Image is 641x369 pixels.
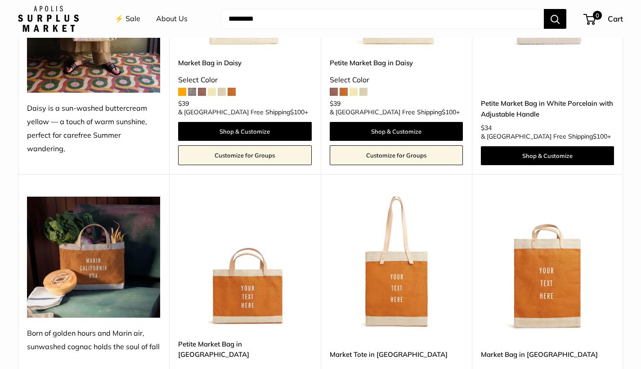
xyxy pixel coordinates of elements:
a: Petite Market Bag in White Porcelain with Adjustable Handle [481,98,614,119]
a: Market Bag in [GEOGRAPHIC_DATA] [481,349,614,360]
a: 0 Cart [584,12,623,26]
span: & [GEOGRAPHIC_DATA] Free Shipping + [330,109,460,115]
img: Apolis: Surplus Market [18,6,79,32]
a: Petite Market Bag in Daisy [330,58,463,68]
a: Petite Market Bag in [GEOGRAPHIC_DATA] [178,339,311,360]
a: Customize for Groups [178,145,311,165]
a: Shop & Customize [481,146,614,165]
img: Market Bag in Cognac [481,197,614,330]
span: Cart [608,14,623,23]
span: & [GEOGRAPHIC_DATA] Free Shipping + [481,133,611,139]
span: 0 [593,11,602,20]
button: Search [544,9,566,29]
span: $100 [593,132,607,140]
a: About Us [156,12,188,26]
img: Born of golden hours and Marin air, sunwashed cognac holds the soul of fall [27,197,160,318]
a: Shop & Customize [330,122,463,141]
span: & [GEOGRAPHIC_DATA] Free Shipping + [178,109,308,115]
a: Customize for Groups [330,145,463,165]
span: $39 [330,99,341,108]
img: Market Tote in Cognac [330,197,463,330]
a: Petite Market Bag in CognacPetite Market Bag in Cognac [178,197,311,330]
a: Market Tote in CognacMarket Tote in Cognac [330,197,463,330]
span: $39 [178,99,189,108]
a: Market Bag in CognacMarket Bag in Cognac [481,197,614,330]
span: $34 [481,124,492,132]
input: Search... [221,9,544,29]
div: Select Color [330,73,463,87]
a: Market Bag in Daisy [178,58,311,68]
a: Market Tote in [GEOGRAPHIC_DATA] [330,349,463,360]
div: Daisy is a sun-washed buttercream yellow — a touch of warm sunshine, perfect for carefree Summer ... [27,102,160,156]
span: $100 [442,108,456,116]
img: Petite Market Bag in Cognac [178,197,311,330]
div: Born of golden hours and Marin air, sunwashed cognac holds the soul of fall [27,327,160,354]
a: Shop & Customize [178,122,311,141]
div: Select Color [178,73,311,87]
span: $100 [290,108,305,116]
a: ⚡️ Sale [115,12,140,26]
